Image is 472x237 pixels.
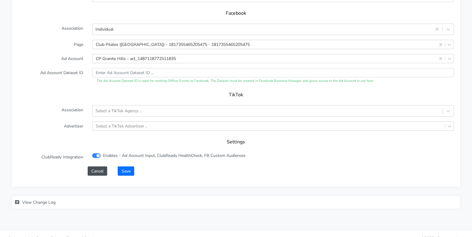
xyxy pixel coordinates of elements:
label: Advertiser [14,121,88,131]
label: Ad Account [14,54,88,63]
div: Select a TikTok Agency .. [95,108,141,114]
input: Enter Ad Account Dataset ID ... [92,68,454,77]
label: Page [14,40,88,49]
button: Save [118,166,134,176]
div: Club Pilates ([GEOGRAPHIC_DATA]) - 1817355465205475 - 1817355465205475 [96,41,250,48]
h5: Facebook [24,10,448,16]
label: Association [14,24,88,35]
label: Enables - Ad Account Input, ClubReady HealthCheck, FB Custom Audiences [103,152,246,159]
span: View Change Log [22,199,56,205]
div: The Ad Account Dataset ID is used for sending Offline Events to Facebook. The Dataset must be cre... [92,79,454,84]
label: Association [14,105,88,117]
div: CP Granite Hills - act_1487118772511835 [96,55,176,62]
label: ClubReady Integration [14,152,88,162]
button: Cancel [88,166,107,176]
div: Individual [95,26,113,33]
div: Select a TikTok Advertiser .. [96,123,147,129]
h5: Settings [24,139,448,145]
label: Ad Account Dataset ID [14,68,88,84]
h5: TikTok [24,92,448,98]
